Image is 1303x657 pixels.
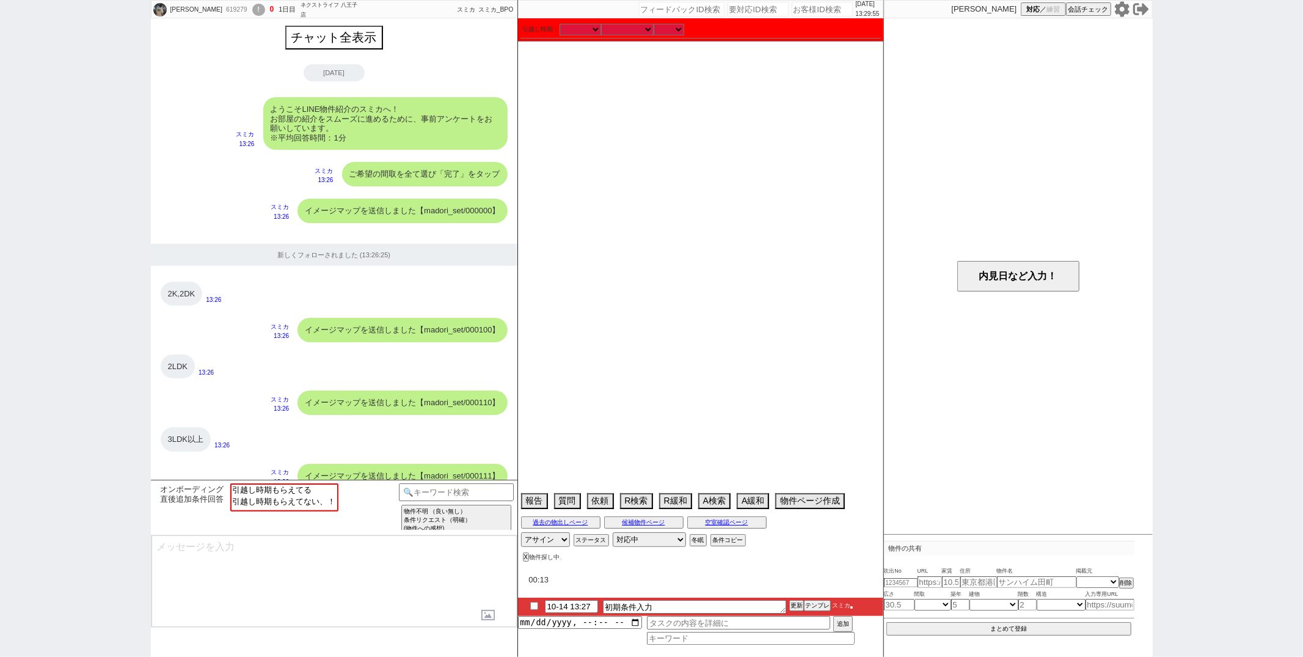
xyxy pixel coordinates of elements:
input: 10.5 [942,576,960,588]
button: 依頼 [587,493,614,509]
button: 内見日など入力！ [957,261,1079,292]
span: 階数 [1018,590,1037,600]
span: 間取 [914,590,951,600]
option: 引越し時期もらえてる [232,485,337,496]
option: 引越し時期もらえてない、！ [232,496,337,508]
span: 入力専用URL [1086,590,1134,600]
button: 冬眠 [690,534,707,546]
button: A検索 [698,493,731,509]
button: 物件ページ作成 [775,493,845,509]
div: ! [252,4,265,16]
div: [PERSON_NAME] [169,5,222,15]
span: 築年 [951,590,969,600]
p: 13:26 [236,139,255,149]
button: 更新 [789,600,804,611]
input: 30.5 [884,599,914,611]
input: https://suumo.jp/chintai/jnc_000022489271 [918,576,942,588]
img: 0hTite8rinC0ZZHBWHvEl1OSlMCCx6bVJUJn5EIWRIBiE0JUsZIC9AdGROUCFlJRtCIngRdD4fVXZVD3wgR0r3cl4sVXFgKEo... [153,3,167,17]
input: 🔍キーワード検索 [399,483,514,501]
button: R緩和 [659,493,692,509]
input: https://suumo.jp/chintai/jnc_000022489271 [1086,599,1134,611]
button: テンプレ [804,600,831,611]
button: R検索 [620,493,653,509]
label: 引越し時期： [523,24,560,34]
span: スミカ [457,6,475,13]
span: 練習 [1046,5,1060,14]
div: イメージマップを送信しました【madori_set/000110】 [297,391,507,415]
button: A緩和 [737,493,769,509]
div: イメージマップを送信しました【madori_set/000111】 [297,464,507,488]
span: スミカ_BPO [478,6,514,13]
div: ネクストライフ 八王子店 [301,1,362,19]
span: 対応 [1026,5,1040,14]
div: 0 [270,5,274,15]
input: 東京都港区海岸３ [960,576,997,588]
button: 対応／練習 [1021,2,1066,16]
p: 13:26 [214,441,230,450]
p: スミカ [271,322,289,332]
p: [PERSON_NAME] [952,4,1017,14]
input: フィードバックID検索 [639,2,724,17]
div: イメージマップを送信しました【madori_set/000000】 [297,199,507,223]
div: 619279 [222,5,250,15]
input: キーワード [647,632,855,645]
p: スミカ [315,166,334,176]
p: 13:26 [199,368,214,378]
button: まとめて登録 [886,622,1132,636]
button: ステータス [574,534,609,546]
div: ようこそLINE物件紹介のスミカへ！ お部屋の紹介をスムーズに進めるために、事前アンケートをお願いしています。 ※平均回答時間：1分 [263,97,508,150]
p: 13:26 [271,477,289,487]
span: 建物 [969,590,1018,600]
span: 掲載元 [1076,567,1093,576]
span: 住所 [960,567,997,576]
p: 13:26 [315,175,334,185]
span: オンボーディング直後追加条件回答 [157,485,227,504]
button: 追加 [833,616,853,632]
div: 新しくフォローされました (13:26:25) [151,244,517,266]
button: 物件不明 （良い無し） 条件リクエスト（明確） (物件への感想) [401,505,512,535]
p: スミカ [236,130,255,139]
button: 削除 [1119,578,1134,589]
input: お客様ID検索 [792,2,853,17]
div: 3LDK以上 [161,427,211,452]
span: スミカ [831,602,850,609]
div: イメージマップを送信しました【madori_set/000100】 [297,318,507,342]
button: 報告 [521,493,548,509]
input: 1234567 [884,578,918,587]
div: 1日目 [279,5,296,15]
button: 質問 [554,493,581,509]
span: 物件名 [997,567,1076,576]
span: 吹出No [884,567,918,576]
input: 5 [951,599,969,611]
div: 物件探し中 [523,554,566,560]
div: ご希望の間取を全て選び「完了」をタップ [342,162,508,186]
input: 2 [1018,599,1037,611]
p: 13:26 [271,212,289,222]
p: スミカ [271,468,289,477]
input: 要対応ID検索 [728,2,789,17]
p: 13:29:55 [856,9,880,19]
button: X [523,552,530,562]
button: 空室確認ページ [687,516,767,529]
button: 条件コピー [710,534,746,546]
p: 物件の共有 [884,541,1134,556]
p: 13:26 [206,295,221,305]
span: URL [918,567,942,576]
input: サンハイム田町 [997,576,1076,588]
p: スミカ [271,202,289,212]
span: 会話チェック [1068,5,1109,14]
button: チャット全表示 [285,26,383,50]
div: 2K,2DK [161,282,203,306]
div: [DATE] [304,64,365,81]
button: 会話チェック [1066,2,1111,16]
input: タスクの内容を詳細に [647,616,830,629]
p: スミカ [271,395,289,405]
p: 13:26 [271,331,289,341]
span: 構造 [1037,590,1086,600]
button: 候補物件ページ [604,516,684,529]
span: 家賃 [942,567,960,576]
span: 00:13 [529,575,549,584]
p: 13:26 [271,404,289,414]
div: 2LDK [161,354,195,379]
button: 過去の物出しページ [521,516,600,529]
